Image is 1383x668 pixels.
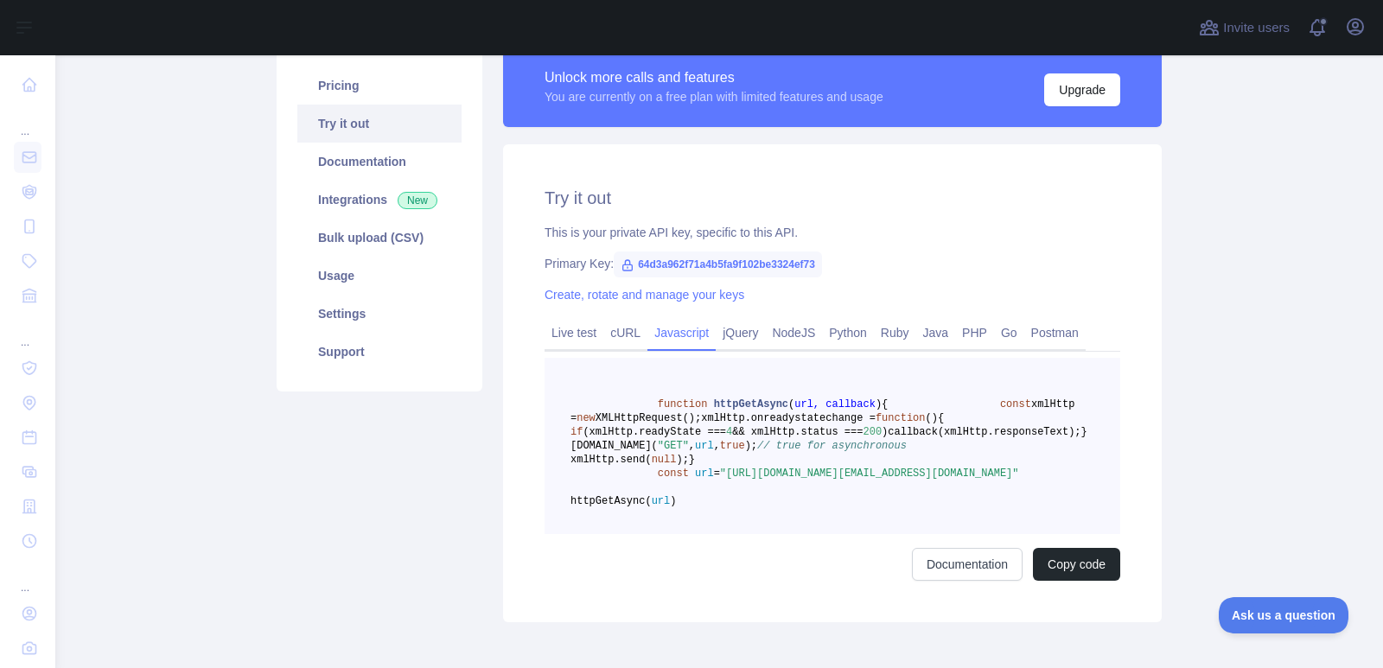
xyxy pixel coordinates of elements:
[876,398,882,410] span: )
[1024,319,1086,347] a: Postman
[14,104,41,138] div: ...
[297,67,462,105] a: Pricing
[297,181,462,219] a: Integrations New
[297,295,462,333] a: Settings
[647,319,716,347] a: Javascript
[1081,426,1087,438] span: }
[714,440,720,452] span: ,
[545,88,883,105] div: You are currently on a free plan with limited features and usage
[757,440,907,452] span: // true for asynchronous
[765,319,822,347] a: NodeJS
[955,319,994,347] a: PHP
[297,333,462,371] a: Support
[1033,548,1120,581] button: Copy code
[583,426,726,438] span: (xmlHttp.readyState ===
[676,454,688,466] span: );
[794,398,876,410] span: url, callback
[545,186,1120,210] h2: Try it out
[745,440,757,452] span: );
[695,468,714,480] span: url
[570,440,658,452] span: [DOMAIN_NAME](
[652,454,677,466] span: null
[297,219,462,257] a: Bulk upload (CSV)
[603,319,647,347] a: cURL
[882,426,888,438] span: )
[545,255,1120,272] div: Primary Key:
[689,454,695,466] span: }
[1223,18,1290,38] span: Invite users
[714,468,720,480] span: =
[925,412,931,424] span: (
[1044,73,1120,106] button: Upgrade
[720,468,1019,480] span: "[URL][DOMAIN_NAME][EMAIL_ADDRESS][DOMAIN_NAME]"
[658,398,708,410] span: function
[689,440,695,452] span: ,
[297,257,462,295] a: Usage
[1219,597,1348,633] iframe: Toggle Customer Support
[570,426,583,438] span: if
[863,426,882,438] span: 200
[695,440,714,452] span: url
[1195,14,1293,41] button: Invite users
[297,143,462,181] a: Documentation
[912,548,1023,581] a: Documentation
[701,412,876,424] span: xmlHttp.onreadystatechange =
[614,251,822,277] span: 64d3a962f71a4b5fa9f102be3324ef73
[932,412,938,424] span: )
[14,560,41,595] div: ...
[14,315,41,349] div: ...
[297,105,462,143] a: Try it out
[1000,398,1031,410] span: const
[714,398,788,410] span: httpGetAsync
[545,288,744,302] a: Create, rotate and manage your keys
[570,495,652,507] span: httpGetAsync(
[882,398,888,410] span: {
[716,319,765,347] a: jQuery
[658,468,689,480] span: const
[874,319,916,347] a: Ruby
[726,426,732,438] span: 4
[545,67,883,88] div: Unlock more calls and features
[788,398,794,410] span: (
[545,224,1120,241] div: This is your private API key, specific to this API.
[916,319,956,347] a: Java
[545,319,603,347] a: Live test
[732,426,863,438] span: && xmlHttp.status ===
[876,412,926,424] span: function
[670,495,676,507] span: )
[596,412,701,424] span: XMLHttpRequest();
[822,319,874,347] a: Python
[652,495,671,507] span: url
[888,426,1080,438] span: callback(xmlHttp.responseText);
[938,412,944,424] span: {
[570,454,652,466] span: xmlHttp.send(
[658,440,689,452] span: "GET"
[720,440,745,452] span: true
[398,192,437,209] span: New
[994,319,1024,347] a: Go
[577,412,596,424] span: new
